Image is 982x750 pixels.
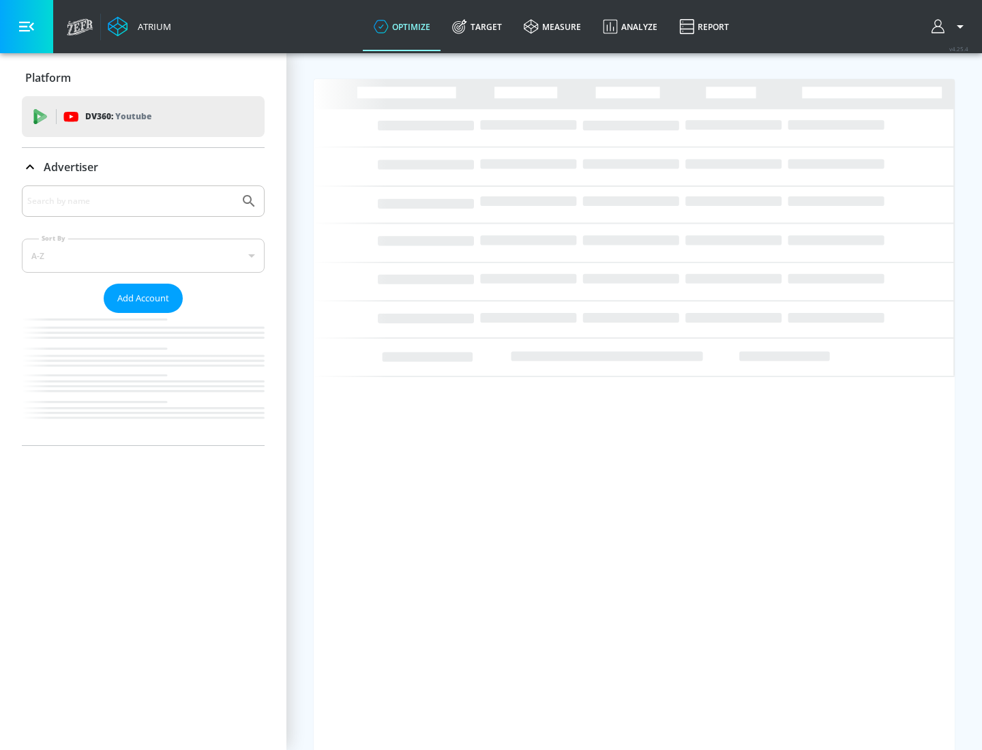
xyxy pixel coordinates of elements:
p: Youtube [115,109,151,123]
p: DV360: [85,109,151,124]
label: Sort By [39,234,68,243]
p: Advertiser [44,160,98,175]
input: Search by name [27,192,234,210]
a: Report [668,2,740,51]
div: DV360: Youtube [22,96,265,137]
div: Advertiser [22,185,265,445]
a: measure [513,2,592,51]
nav: list of Advertiser [22,313,265,445]
a: Analyze [592,2,668,51]
a: Target [441,2,513,51]
button: Add Account [104,284,183,313]
div: Advertiser [22,148,265,186]
span: v 4.25.4 [949,45,968,52]
a: optimize [363,2,441,51]
p: Platform [25,70,71,85]
div: A-Z [22,239,265,273]
a: Atrium [108,16,171,37]
div: Atrium [132,20,171,33]
div: Platform [22,59,265,97]
span: Add Account [117,290,169,306]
